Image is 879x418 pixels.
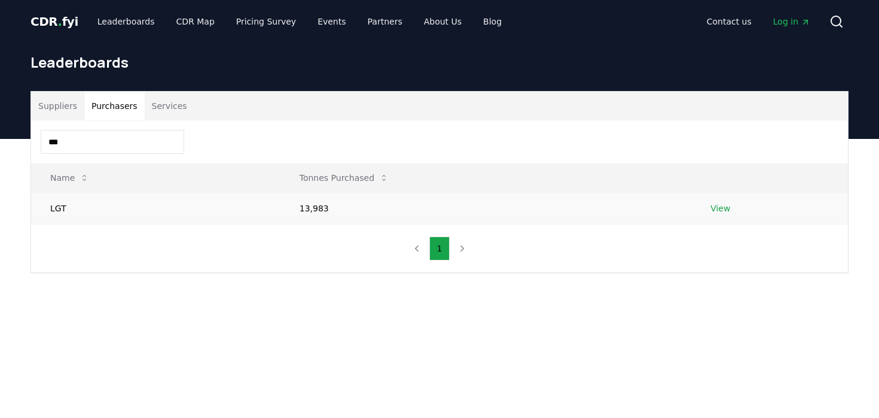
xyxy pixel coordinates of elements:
[697,11,761,32] a: Contact us
[88,11,511,32] nav: Main
[710,202,730,214] a: View
[764,11,820,32] a: Log in
[41,166,99,190] button: Name
[58,14,62,29] span: .
[280,192,691,224] td: 13,983
[429,237,450,261] button: 1
[31,92,84,120] button: Suppliers
[30,14,78,29] span: CDR fyi
[474,11,511,32] a: Blog
[88,11,164,32] a: Leaderboards
[145,92,194,120] button: Services
[773,16,810,28] span: Log in
[30,53,849,72] h1: Leaderboards
[31,192,280,224] td: LGT
[697,11,820,32] nav: Main
[414,11,471,32] a: About Us
[84,92,145,120] button: Purchasers
[358,11,412,32] a: Partners
[167,11,224,32] a: CDR Map
[227,11,306,32] a: Pricing Survey
[290,166,398,190] button: Tonnes Purchased
[308,11,355,32] a: Events
[30,13,78,30] a: CDR.fyi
